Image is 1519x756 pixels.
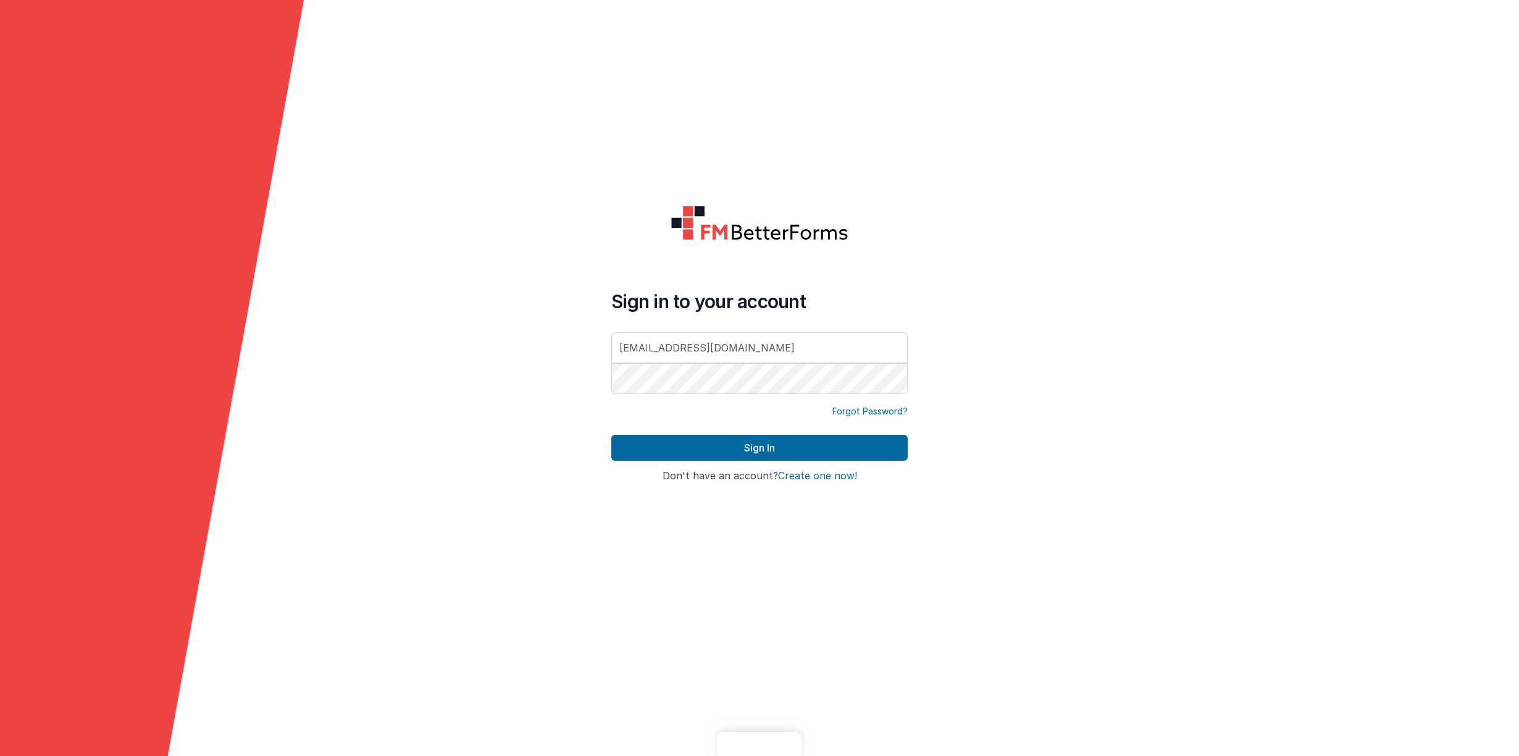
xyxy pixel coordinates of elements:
[611,471,908,482] h4: Don't have an account?
[832,405,908,418] a: Forgot Password?
[611,332,908,363] input: Email Address
[778,471,857,482] button: Create one now!
[611,435,908,461] button: Sign In
[611,290,908,313] h4: Sign in to your account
